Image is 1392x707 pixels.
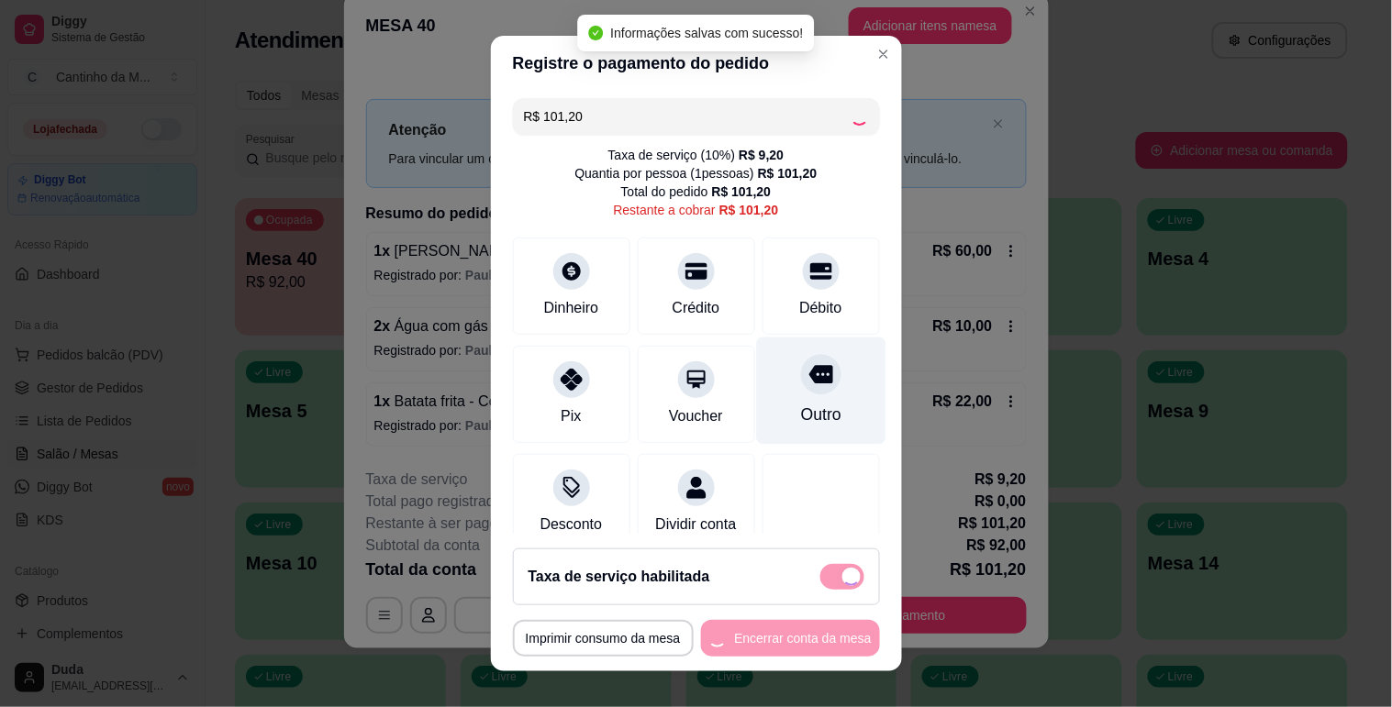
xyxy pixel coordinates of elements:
div: R$ 9,20 [739,146,784,164]
input: Ex.: hambúrguer de cordeiro [524,98,851,135]
span: Informações salvas com sucesso! [610,26,803,40]
div: Outro [800,403,841,426]
div: R$ 101,20 [758,164,818,182]
div: Voucher [669,405,723,427]
div: Dinheiro [544,297,599,319]
div: Quantia por pessoa ( 1 pessoas) [575,164,818,182]
header: Registre o pagamento do pedido [491,36,902,91]
div: Crédito [673,297,720,319]
div: Pix [561,405,581,427]
div: Desconto [540,514,603,536]
div: Taxa de serviço ( 10 %) [608,146,785,164]
button: Close [869,39,898,69]
div: R$ 101,20 [712,182,772,201]
h2: Taxa de serviço habilitada [529,566,710,588]
div: R$ 101,20 [719,201,779,219]
div: Débito [799,297,841,319]
div: Loading [851,107,869,126]
div: Restante a cobrar [614,201,779,219]
button: Imprimir consumo da mesa [513,620,694,657]
span: check-circle [588,26,603,40]
div: Total do pedido [621,182,772,201]
div: Dividir conta [655,514,736,536]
